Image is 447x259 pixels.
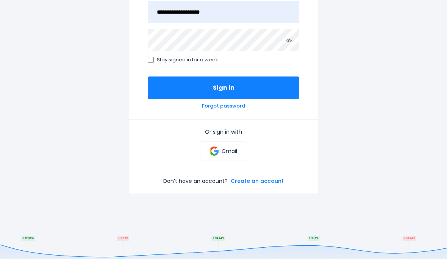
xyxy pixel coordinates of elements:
[231,178,284,185] a: Create an account
[157,57,218,64] span: Stay signed in for a week
[200,142,247,161] a: Gmail
[202,103,245,110] a: Forgot password
[222,148,237,155] p: Gmail
[148,57,154,63] input: Stay signed in for a week
[148,129,299,136] p: Or sign in with
[163,178,228,185] p: Don’t have an account?
[148,77,299,100] button: Sign in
